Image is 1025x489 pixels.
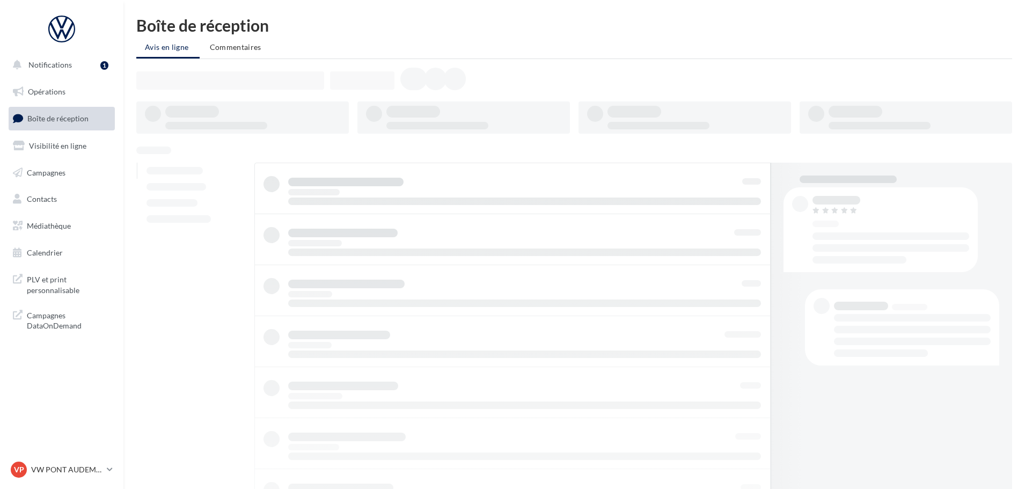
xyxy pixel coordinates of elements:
[6,107,117,130] a: Boîte de réception
[6,304,117,335] a: Campagnes DataOnDemand
[27,308,111,331] span: Campagnes DataOnDemand
[28,87,65,96] span: Opérations
[27,194,57,203] span: Contacts
[28,60,72,69] span: Notifications
[6,81,117,103] a: Opérations
[9,459,115,480] a: VP VW PONT AUDEMER
[6,242,117,264] a: Calendrier
[100,61,108,70] div: 1
[29,141,86,150] span: Visibilité en ligne
[210,42,261,52] span: Commentaires
[27,221,71,230] span: Médiathèque
[6,162,117,184] a: Campagnes
[6,188,117,210] a: Contacts
[136,17,1012,33] div: Boîte de réception
[27,114,89,123] span: Boîte de réception
[6,135,117,157] a: Visibilité en ligne
[27,167,65,177] span: Campagnes
[14,464,24,475] span: VP
[6,215,117,237] a: Médiathèque
[31,464,102,475] p: VW PONT AUDEMER
[27,272,111,295] span: PLV et print personnalisable
[27,248,63,257] span: Calendrier
[6,268,117,300] a: PLV et print personnalisable
[6,54,113,76] button: Notifications 1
